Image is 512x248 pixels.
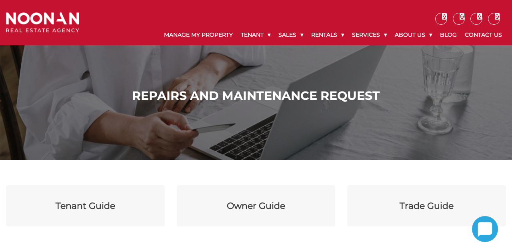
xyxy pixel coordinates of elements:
div: Owner Guide [227,199,285,212]
a: Sales [274,25,307,45]
a: Owner Guide [177,185,336,226]
img: Noonan Real Estate Agency [6,12,79,33]
a: Services [348,25,391,45]
div: Tenant Guide [56,199,115,212]
h1: Repairs and Maintenance Request [8,89,504,103]
a: Trade Guide [347,185,506,226]
a: About Us [391,25,436,45]
a: Rentals [307,25,348,45]
a: Tenant Guide [6,185,165,226]
a: Manage My Property [160,25,237,45]
a: Blog [436,25,461,45]
a: Tenant [237,25,274,45]
div: Trade Guide [400,199,454,212]
a: Contact Us [461,25,506,45]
